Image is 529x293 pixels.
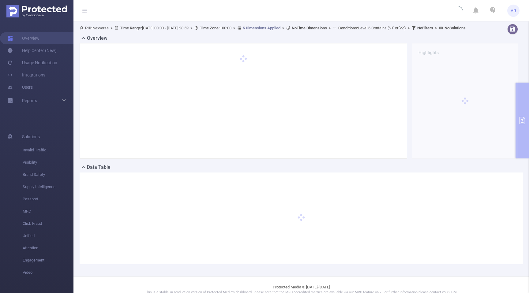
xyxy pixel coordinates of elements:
[80,26,466,30] span: Nexverse [DATE] 00:00 - [DATE] 23:59 +00:00
[7,44,57,57] a: Help Center (New)
[327,26,333,30] span: >
[23,181,73,193] span: Supply Intelligence
[7,69,45,81] a: Integrations
[23,169,73,181] span: Brand Safety
[189,26,194,30] span: >
[23,193,73,205] span: Passport
[87,35,107,42] h2: Overview
[231,26,237,30] span: >
[7,32,39,44] a: Overview
[87,164,111,171] h2: Data Table
[23,230,73,242] span: Unified
[511,5,516,17] span: AR
[243,26,280,30] u: 5 Dimensions Applied
[109,26,114,30] span: >
[23,242,73,254] span: Attention
[23,254,73,266] span: Engagement
[338,26,406,30] span: Level 6 Contains ('v1' or 'v2')
[85,26,92,30] b: PID:
[22,98,37,103] span: Reports
[200,26,220,30] b: Time Zone:
[23,205,73,217] span: MRC
[6,5,67,17] img: Protected Media
[22,95,37,107] a: Reports
[7,57,57,69] a: Usage Notification
[23,156,73,169] span: Visibility
[23,266,73,279] span: Video
[445,26,466,30] b: No Solutions
[433,26,439,30] span: >
[120,26,142,30] b: Time Range:
[23,217,73,230] span: Click Fraud
[455,6,463,15] i: icon: loading
[280,26,286,30] span: >
[417,26,433,30] b: No Filters
[80,26,85,30] i: icon: user
[292,26,327,30] b: No Time Dimensions
[7,81,33,93] a: Users
[406,26,412,30] span: >
[338,26,358,30] b: Conditions :
[23,144,73,156] span: Invalid Traffic
[22,131,40,143] span: Solutions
